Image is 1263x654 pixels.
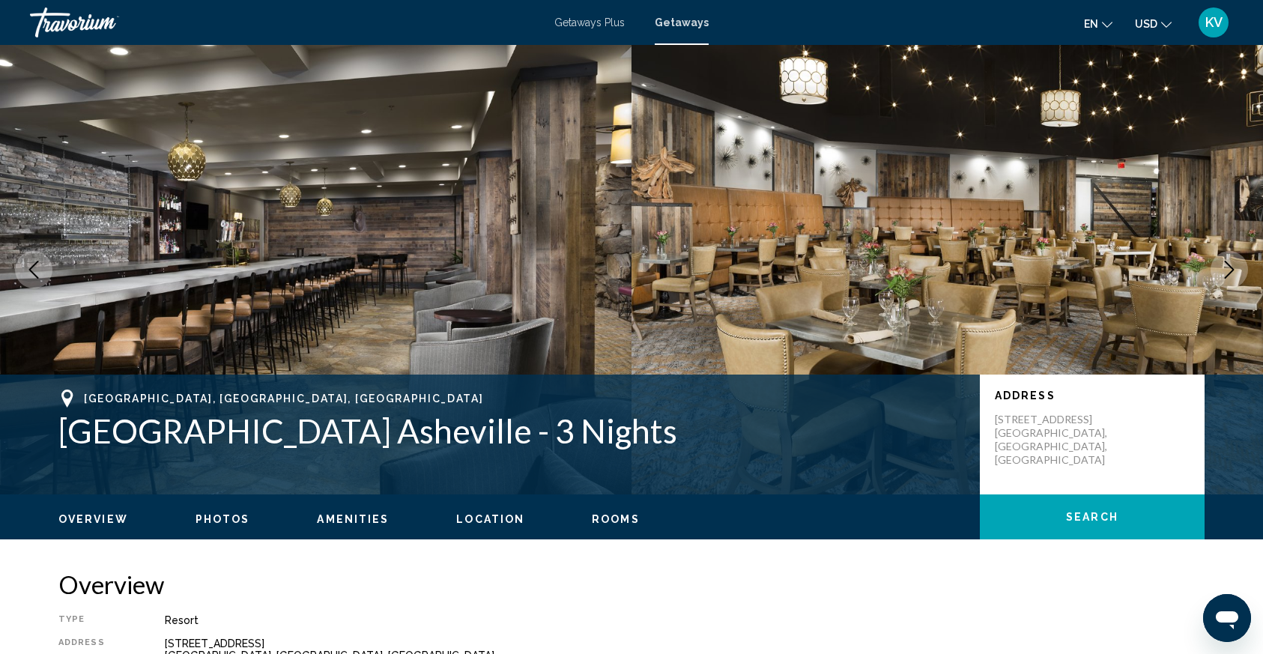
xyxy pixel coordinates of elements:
[317,513,389,525] span: Amenities
[1135,18,1157,30] span: USD
[1203,594,1251,642] iframe: Button to launch messaging window
[196,513,250,525] span: Photos
[196,512,250,526] button: Photos
[165,614,1205,626] div: Resort
[317,512,389,526] button: Amenities
[15,251,52,288] button: Previous image
[554,16,625,28] a: Getaways Plus
[30,7,539,37] a: Travorium
[995,413,1115,467] p: [STREET_ADDRESS] [GEOGRAPHIC_DATA], [GEOGRAPHIC_DATA], [GEOGRAPHIC_DATA]
[592,512,640,526] button: Rooms
[84,393,483,405] span: [GEOGRAPHIC_DATA], [GEOGRAPHIC_DATA], [GEOGRAPHIC_DATA]
[456,513,524,525] span: Location
[1211,251,1248,288] button: Next image
[1066,512,1118,524] span: Search
[980,494,1205,539] button: Search
[58,614,127,626] div: Type
[58,513,128,525] span: Overview
[592,513,640,525] span: Rooms
[1205,15,1223,30] span: KV
[456,512,524,526] button: Location
[1084,18,1098,30] span: en
[1135,13,1172,34] button: Change currency
[58,411,965,450] h1: [GEOGRAPHIC_DATA] Asheville - 3 Nights
[655,16,709,28] a: Getaways
[1084,13,1112,34] button: Change language
[58,569,1205,599] h2: Overview
[58,512,128,526] button: Overview
[995,390,1190,402] p: Address
[1194,7,1233,38] button: User Menu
